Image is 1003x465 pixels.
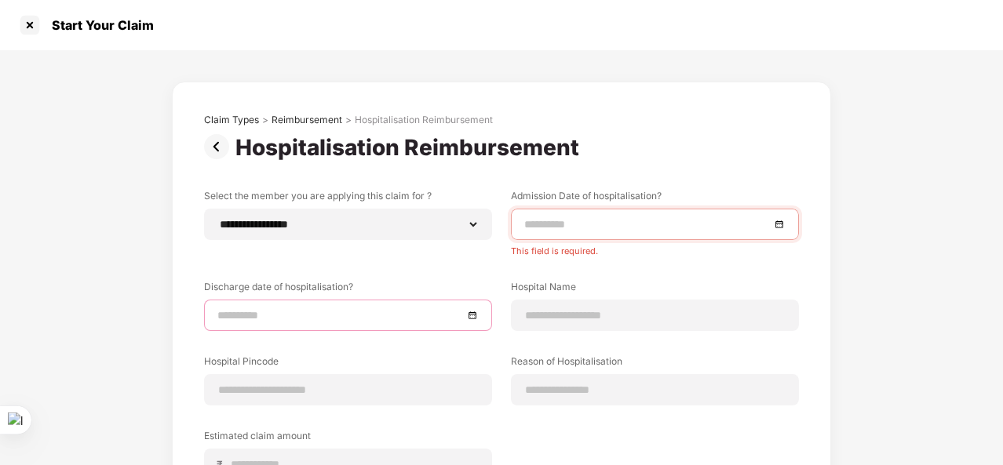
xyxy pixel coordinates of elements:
div: > [262,114,268,126]
div: Reimbursement [272,114,342,126]
div: This field is required. [511,240,799,256]
label: Admission Date of hospitalisation? [511,189,799,209]
label: Reason of Hospitalisation [511,354,799,374]
div: Claim Types [204,114,259,126]
label: Hospital Pincode [204,354,492,374]
label: Hospital Name [511,280,799,300]
label: Estimated claim amount [204,429,492,449]
div: Start Your Claim [42,17,154,33]
img: svg+xml;base64,PHN2ZyBpZD0iUHJldi0zMngzMiIgeG1sbnM9Imh0dHA6Ly93d3cudzMub3JnLzIwMDAvc3ZnIiB3aWR0aD... [204,134,235,159]
label: Select the member you are applying this claim for ? [204,189,492,209]
div: Hospitalisation Reimbursement [355,114,493,126]
div: Hospitalisation Reimbursement [235,134,585,161]
div: > [345,114,352,126]
label: Discharge date of hospitalisation? [204,280,492,300]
